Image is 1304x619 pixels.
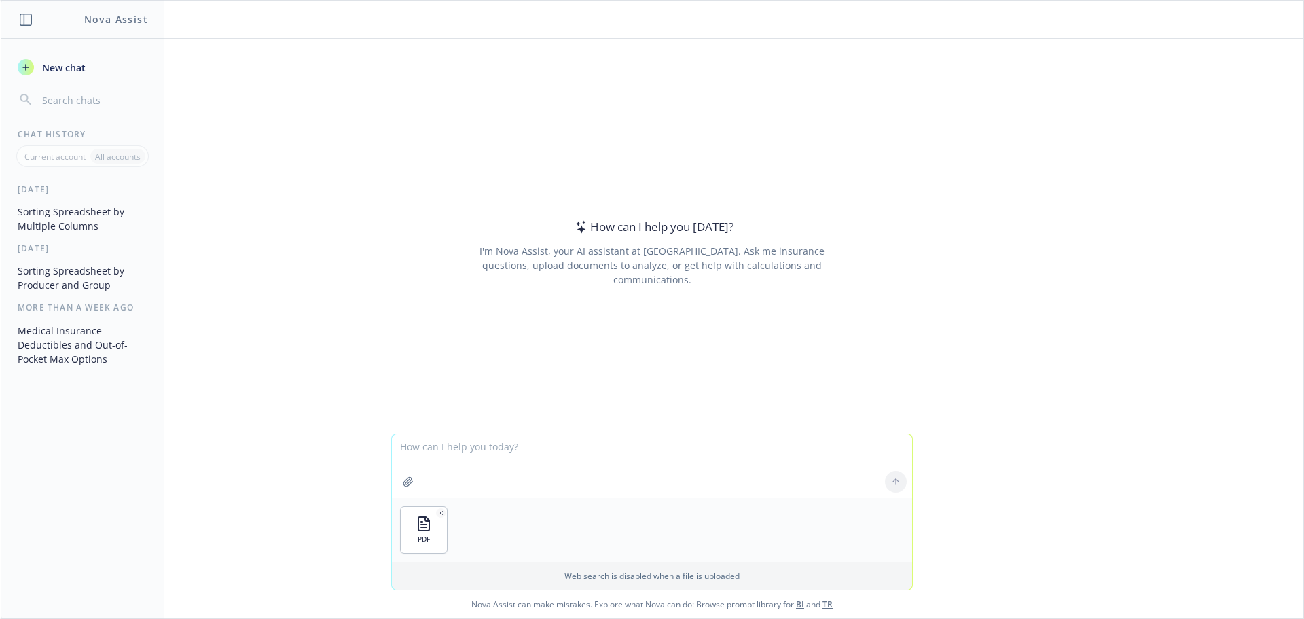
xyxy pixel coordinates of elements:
h1: Nova Assist [84,12,148,26]
div: More than a week ago [1,302,164,313]
div: [DATE] [1,243,164,254]
p: Current account [24,151,86,162]
span: Nova Assist can make mistakes. Explore what Nova can do: Browse prompt library for and [6,590,1298,618]
div: [DATE] [1,183,164,195]
button: Medical Insurance Deductibles and Out-of-Pocket Max Options [12,319,153,370]
a: TR [822,599,833,610]
button: Sorting Spreadsheet by Producer and Group [12,260,153,296]
div: I'm Nova Assist, your AI assistant at [GEOGRAPHIC_DATA]. Ask me insurance questions, upload docum... [460,244,843,287]
a: BI [796,599,804,610]
p: Web search is disabled when a file is uploaded [400,570,904,582]
button: Sorting Spreadsheet by Multiple Columns [12,200,153,237]
div: How can I help you [DATE]? [571,218,733,236]
div: Chat History [1,128,164,140]
button: PDF [401,507,447,553]
input: Search chats [39,90,147,109]
span: New chat [39,60,86,75]
button: New chat [12,55,153,79]
span: PDF [418,535,430,544]
p: All accounts [95,151,141,162]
